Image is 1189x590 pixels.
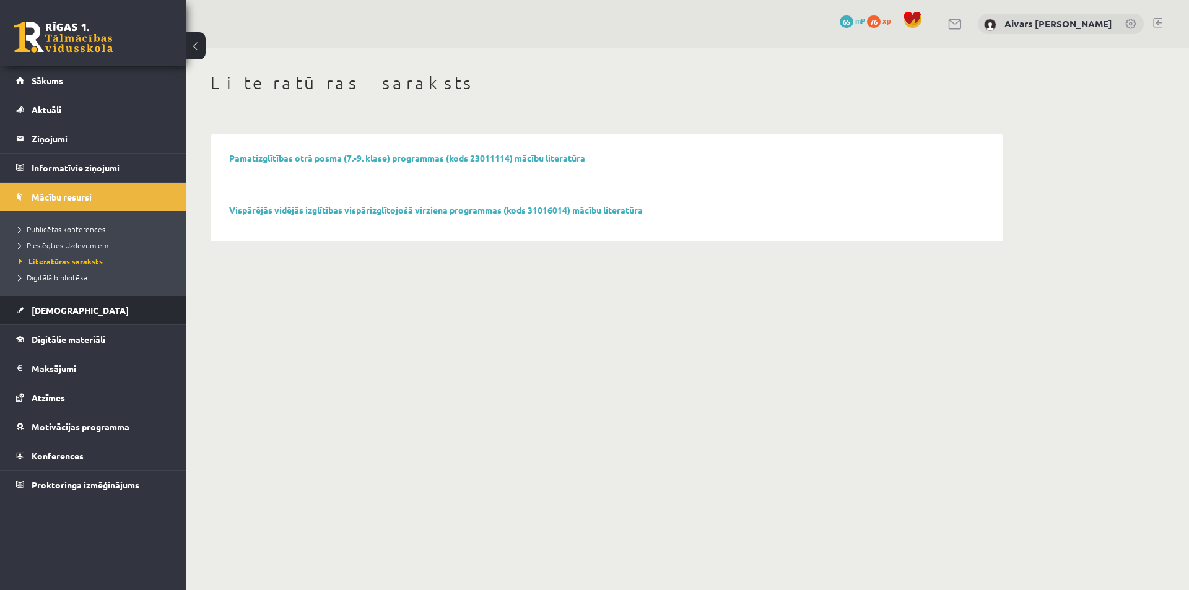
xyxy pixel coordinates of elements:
legend: Maksājumi [32,354,170,383]
span: 65 [840,15,853,28]
span: 76 [867,15,881,28]
span: mP [855,15,865,25]
a: Proktoringa izmēģinājums [16,471,170,499]
a: Maksājumi [16,354,170,383]
legend: Ziņojumi [32,124,170,153]
legend: Informatīvie ziņojumi [32,154,170,182]
span: Konferences [32,450,84,461]
span: Digitālā bibliotēka [19,272,87,282]
span: Digitālie materiāli [32,334,105,345]
a: Aktuāli [16,95,170,124]
a: Motivācijas programma [16,412,170,441]
a: Konferences [16,441,170,470]
a: 65 mP [840,15,865,25]
a: Digitālā bibliotēka [19,272,173,283]
span: Motivācijas programma [32,421,129,432]
a: Pamatizglītības otrā posma (7.-9. klase) programmas (kods 23011114) mācību literatūra [229,152,585,163]
img: Aivars Jānis Tebernieks [984,19,996,31]
a: Rīgas 1. Tālmācības vidusskola [14,22,113,53]
a: Literatūras saraksts [19,256,173,267]
a: Ziņojumi [16,124,170,153]
a: Informatīvie ziņojumi [16,154,170,182]
span: Mācību resursi [32,191,92,202]
a: Aivars [PERSON_NAME] [1004,17,1112,30]
a: Vispārējās vidējās izglītības vispārizglītojošā virziena programmas (kods 31016014) mācību litera... [229,204,643,215]
span: Pieslēgties Uzdevumiem [19,240,108,250]
a: Sākums [16,66,170,95]
a: Mācību resursi [16,183,170,211]
a: 76 xp [867,15,897,25]
span: Aktuāli [32,104,61,115]
a: Pieslēgties Uzdevumiem [19,240,173,251]
span: [DEMOGRAPHIC_DATA] [32,305,129,316]
span: Atzīmes [32,392,65,403]
a: Digitālie materiāli [16,325,170,354]
a: Atzīmes [16,383,170,412]
h1: Literatūras saraksts [211,72,1003,93]
span: Proktoringa izmēģinājums [32,479,139,490]
a: Publicētas konferences [19,223,173,235]
a: [DEMOGRAPHIC_DATA] [16,296,170,324]
span: Publicētas konferences [19,224,105,234]
span: Sākums [32,75,63,86]
span: Literatūras saraksts [19,256,103,266]
span: xp [882,15,891,25]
